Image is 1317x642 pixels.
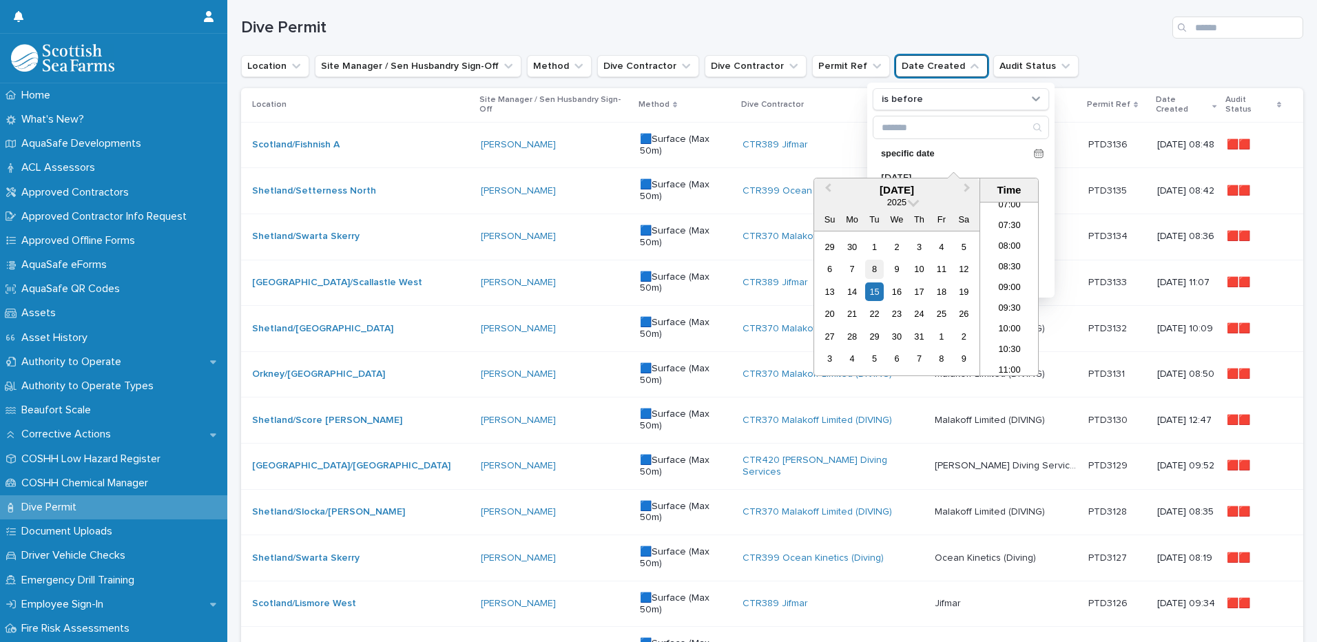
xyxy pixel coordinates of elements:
[932,260,951,278] div: Choose Friday, July 11th, 2025
[820,327,839,346] div: Choose Sunday, July 27th, 2025
[1157,185,1216,197] p: [DATE] 08:42
[481,323,556,335] a: [PERSON_NAME]
[820,349,839,368] div: Choose Sunday, August 3rd, 2025
[743,369,892,380] a: CTR370 Malakoff Limited (DIVING)
[1157,139,1216,151] p: [DATE] 08:48
[16,525,123,538] p: Document Uploads
[910,210,929,229] div: Th
[1227,274,1253,289] p: 🟥🟥
[241,306,1303,352] tr: Shetland/[GEOGRAPHIC_DATA] [PERSON_NAME] 🟦Surface (Max 50m)CTR370 Malakoff Limited (DIVING) Malak...
[984,184,1035,196] div: Time
[895,55,988,77] button: Date Created
[1088,183,1130,197] p: PTD3135
[16,380,165,393] p: Authority to Operate Types
[955,304,973,323] div: Choose Saturday, July 26th, 2025
[639,97,670,112] p: Method
[241,581,1303,627] tr: Scotland/Lismore West [PERSON_NAME] 🟦Surface (Max 50m)CTR389 Jifmar JifmarJifmar PTD3126PTD3126 [...
[16,234,146,247] p: Approved Offline Forms
[16,161,106,174] p: ACL Assessors
[640,455,732,478] p: 🟦Surface (Max 50m)
[1227,136,1253,151] p: 🟥🟥
[955,210,973,229] div: Sa
[743,598,808,610] a: CTR389 Jifmar
[887,260,906,278] div: Choose Wednesday, July 9th, 2025
[873,116,1049,139] div: Search
[640,134,732,157] p: 🟦Surface (Max 50m)
[241,168,1303,214] tr: Shetland/Setterness North [PERSON_NAME] 🟦Surface (Max 50m)CTR399 Ocean Kinetics (Diving) Ocean Ki...
[241,351,1303,397] tr: Orkney/[GEOGRAPHIC_DATA] [PERSON_NAME] 🟦Surface (Max 50m)CTR370 Malakoff Limited (DIVING) Malakof...
[16,574,145,587] p: Emergency Drill Training
[252,323,393,335] a: Shetland/[GEOGRAPHIC_DATA]
[743,455,924,478] a: CTR420 [PERSON_NAME] Diving Services
[932,304,951,323] div: Choose Friday, July 25th, 2025
[1088,457,1130,472] p: PTD3129
[935,595,964,610] p: Jifmar
[743,185,884,197] a: CTR399 Ocean Kinetics (Diving)
[1157,598,1216,610] p: [DATE] 09:34
[935,550,1039,564] p: Ocean Kinetics (Diving)
[252,552,360,564] a: Shetland/Swarta Skerry
[743,415,892,426] a: CTR370 Malakoff Limited (DIVING)
[980,258,1039,278] li: 08:30
[1088,504,1130,518] p: PTD3128
[1157,277,1216,289] p: [DATE] 11:07
[935,504,1048,518] p: Malakoff Limited (DIVING)
[932,282,951,301] div: Choose Friday, July 18th, 2025
[252,97,287,112] p: Location
[16,89,61,102] p: Home
[820,210,839,229] div: Su
[1227,366,1253,380] p: 🟥🟥
[1157,323,1216,335] p: [DATE] 10:09
[1157,460,1216,472] p: [DATE] 09:52
[252,415,402,426] a: Shetland/Score [PERSON_NAME]
[910,304,929,323] div: Choose Thursday, July 24th, 2025
[16,186,140,199] p: Approved Contractors
[1227,228,1253,242] p: 🟥🟥
[865,282,884,301] div: Choose Tuesday, July 15th, 2025
[842,210,861,229] div: Mo
[241,260,1303,306] tr: [GEOGRAPHIC_DATA]/Scallastle West [PERSON_NAME] 🟦Surface (Max 50m)CTR389 Jifmar JifmarJifmar PTD3...
[481,552,556,564] a: [PERSON_NAME]
[16,477,159,490] p: COSHH Chemical Manager
[873,116,1048,138] input: Search
[980,237,1039,258] li: 08:00
[1225,92,1274,118] p: Audit Status
[1227,550,1253,564] p: 🟥🟥
[16,307,67,320] p: Assets
[1088,320,1130,335] p: PTD3132
[887,304,906,323] div: Choose Wednesday, July 23rd, 2025
[1088,550,1130,564] p: PTD3127
[481,598,556,610] a: [PERSON_NAME]
[910,282,929,301] div: Choose Thursday, July 17th, 2025
[887,349,906,368] div: Choose Wednesday, August 6th, 2025
[16,113,95,126] p: What's New?
[887,238,906,256] div: Choose Wednesday, July 2nd, 2025
[241,397,1303,444] tr: Shetland/Score [PERSON_NAME] [PERSON_NAME] 🟦Surface (Max 50m)CTR370 Malakoff Limited (DIVING) Mal...
[993,55,1079,77] button: Audit Status
[741,97,804,112] p: Dive Contractor
[479,92,630,118] p: Site Manager / Sen Husbandry Sign-Off
[980,320,1039,340] li: 10:00
[1227,457,1253,472] p: 🟥🟥
[1227,595,1253,610] p: 🟥🟥
[1172,17,1303,39] div: Search
[252,139,340,151] a: Scotland/Fishnish A
[932,349,951,368] div: Choose Friday, August 8th, 2025
[842,260,861,278] div: Choose Monday, July 7th, 2025
[820,304,839,323] div: Choose Sunday, July 20th, 2025
[1088,412,1130,426] p: PTD3130
[957,180,979,202] button: Next Month
[252,506,405,518] a: Shetland/Slocka/[PERSON_NAME]
[1157,231,1216,242] p: [DATE] 08:36
[241,18,1167,38] h1: Dive Permit
[16,331,98,344] p: Asset History
[640,501,732,524] p: 🟦Surface (Max 50m)
[955,238,973,256] div: Choose Saturday, July 5th, 2025
[887,282,906,301] div: Choose Wednesday, July 16th, 2025
[980,196,1039,216] li: 07:00
[743,506,892,518] a: CTR370 Malakoff Limited (DIVING)
[842,304,861,323] div: Choose Monday, July 21st, 2025
[252,231,360,242] a: Shetland/Swarta Skerry
[1157,369,1216,380] p: [DATE] 08:50
[820,260,839,278] div: Choose Sunday, July 6th, 2025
